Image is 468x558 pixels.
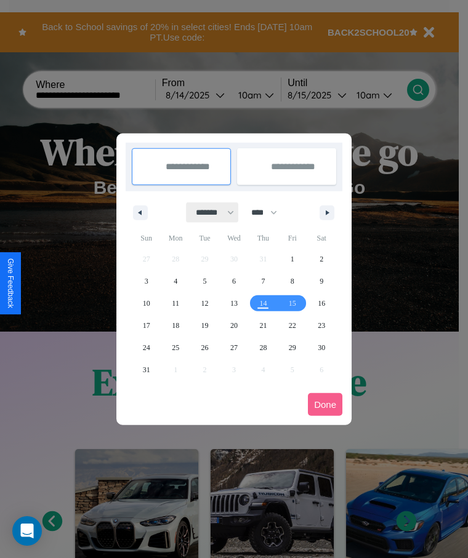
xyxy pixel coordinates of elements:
[172,314,179,337] span: 18
[161,292,190,314] button: 11
[12,516,42,546] div: Open Intercom Messenger
[132,314,161,337] button: 17
[190,228,219,248] span: Tue
[249,337,278,359] button: 28
[145,270,148,292] span: 3
[161,270,190,292] button: 4
[232,270,236,292] span: 6
[190,292,219,314] button: 12
[320,270,323,292] span: 9
[143,359,150,381] span: 31
[289,292,296,314] span: 15
[230,314,238,337] span: 20
[219,314,248,337] button: 20
[259,314,267,337] span: 21
[161,337,190,359] button: 25
[291,248,294,270] span: 1
[6,258,15,308] div: Give Feedback
[307,292,336,314] button: 16
[259,337,267,359] span: 28
[132,228,161,248] span: Sun
[161,228,190,248] span: Mon
[190,270,219,292] button: 5
[219,270,248,292] button: 6
[289,337,296,359] span: 29
[307,248,336,270] button: 2
[308,393,342,416] button: Done
[278,337,307,359] button: 29
[143,314,150,337] span: 17
[289,314,296,337] span: 22
[307,337,336,359] button: 30
[291,270,294,292] span: 8
[307,228,336,248] span: Sat
[161,314,190,337] button: 18
[132,292,161,314] button: 10
[318,337,325,359] span: 30
[320,248,323,270] span: 2
[132,337,161,359] button: 24
[219,337,248,359] button: 27
[307,314,336,337] button: 23
[143,337,150,359] span: 24
[318,292,325,314] span: 16
[219,228,248,248] span: Wed
[190,337,219,359] button: 26
[259,292,267,314] span: 14
[230,292,238,314] span: 13
[201,292,209,314] span: 12
[278,292,307,314] button: 15
[201,337,209,359] span: 26
[278,314,307,337] button: 22
[278,270,307,292] button: 8
[143,292,150,314] span: 10
[174,270,177,292] span: 4
[172,292,179,314] span: 11
[261,270,265,292] span: 7
[190,314,219,337] button: 19
[318,314,325,337] span: 23
[230,337,238,359] span: 27
[249,314,278,337] button: 21
[249,270,278,292] button: 7
[307,270,336,292] button: 9
[203,270,207,292] span: 5
[132,359,161,381] button: 31
[249,292,278,314] button: 14
[249,228,278,248] span: Thu
[219,292,248,314] button: 13
[278,248,307,270] button: 1
[172,337,179,359] span: 25
[278,228,307,248] span: Fri
[132,270,161,292] button: 3
[201,314,209,337] span: 19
